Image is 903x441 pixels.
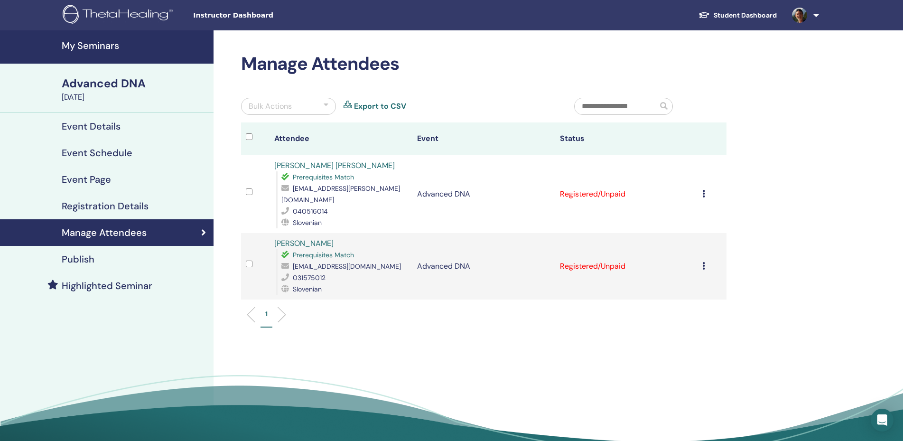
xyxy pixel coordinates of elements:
img: logo.png [63,5,176,26]
h4: Event Schedule [62,147,132,159]
img: graduation-cap-white.svg [698,11,710,19]
a: [PERSON_NAME] [274,238,334,248]
h4: Event Details [62,121,121,132]
span: Prerequisites Match [293,251,354,259]
p: 1 [265,309,268,319]
span: [EMAIL_ADDRESS][DOMAIN_NAME] [293,262,401,271]
span: Instructor Dashboard [193,10,335,20]
div: Bulk Actions [249,101,292,112]
h4: Manage Attendees [62,227,147,238]
h4: Event Page [62,174,111,185]
img: default.jpg [792,8,807,23]
span: Slovenian [293,218,322,227]
div: Advanced DNA [62,75,208,92]
td: Advanced DNA [412,155,555,233]
a: Advanced DNA[DATE] [56,75,214,103]
span: 040516014 [293,207,328,216]
a: [PERSON_NAME] [PERSON_NAME] [274,160,395,170]
h4: Highlighted Seminar [62,280,152,291]
th: Attendee [270,122,412,155]
h4: Registration Details [62,200,149,212]
span: 031575012 [293,273,326,282]
a: Student Dashboard [691,7,784,24]
div: Open Intercom Messenger [871,409,894,432]
h2: Manage Attendees [241,53,726,75]
a: Export to CSV [354,101,406,112]
h4: Publish [62,253,94,265]
span: [EMAIL_ADDRESS][PERSON_NAME][DOMAIN_NAME] [281,184,400,204]
h4: My Seminars [62,40,208,51]
div: [DATE] [62,92,208,103]
th: Status [555,122,698,155]
span: Slovenian [293,285,322,293]
span: Prerequisites Match [293,173,354,181]
td: Advanced DNA [412,233,555,300]
th: Event [412,122,555,155]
